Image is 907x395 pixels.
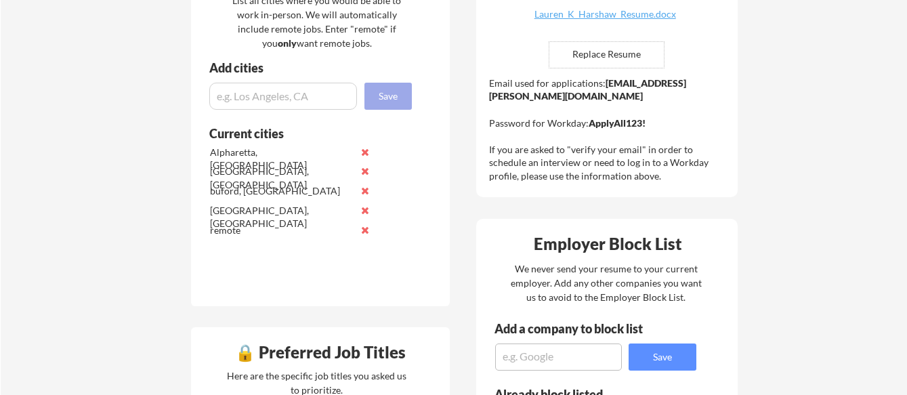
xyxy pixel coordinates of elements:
div: [GEOGRAPHIC_DATA], [GEOGRAPHIC_DATA] [210,204,353,230]
div: Add a company to block list [494,323,664,335]
div: Email used for applications: Password for Workday: If you are asked to "verify your email" in ord... [489,77,728,183]
div: Current cities [209,127,397,140]
div: Employer Block List [482,236,734,252]
div: [GEOGRAPHIC_DATA], [GEOGRAPHIC_DATA] [210,165,353,191]
a: Lauren_K_Harshaw_Resume.docx [524,9,685,30]
div: Lauren_K_Harshaw_Resume.docx [524,9,685,19]
button: Save [364,83,412,110]
div: remote [210,224,353,237]
input: e.g. Los Angeles, CA [209,83,357,110]
strong: [EMAIL_ADDRESS][PERSON_NAME][DOMAIN_NAME] [489,77,686,102]
div: buford, [GEOGRAPHIC_DATA] [210,184,353,198]
div: We never send your resume to your current employer. Add any other companies you want us to avoid ... [509,262,702,304]
div: Add cities [209,62,415,74]
strong: only [278,37,297,49]
button: Save [629,344,696,371]
div: Alpharetta, [GEOGRAPHIC_DATA] [210,146,353,172]
strong: ApplyAll123! [589,117,646,129]
div: 🔒 Preferred Job Titles [194,344,446,360]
